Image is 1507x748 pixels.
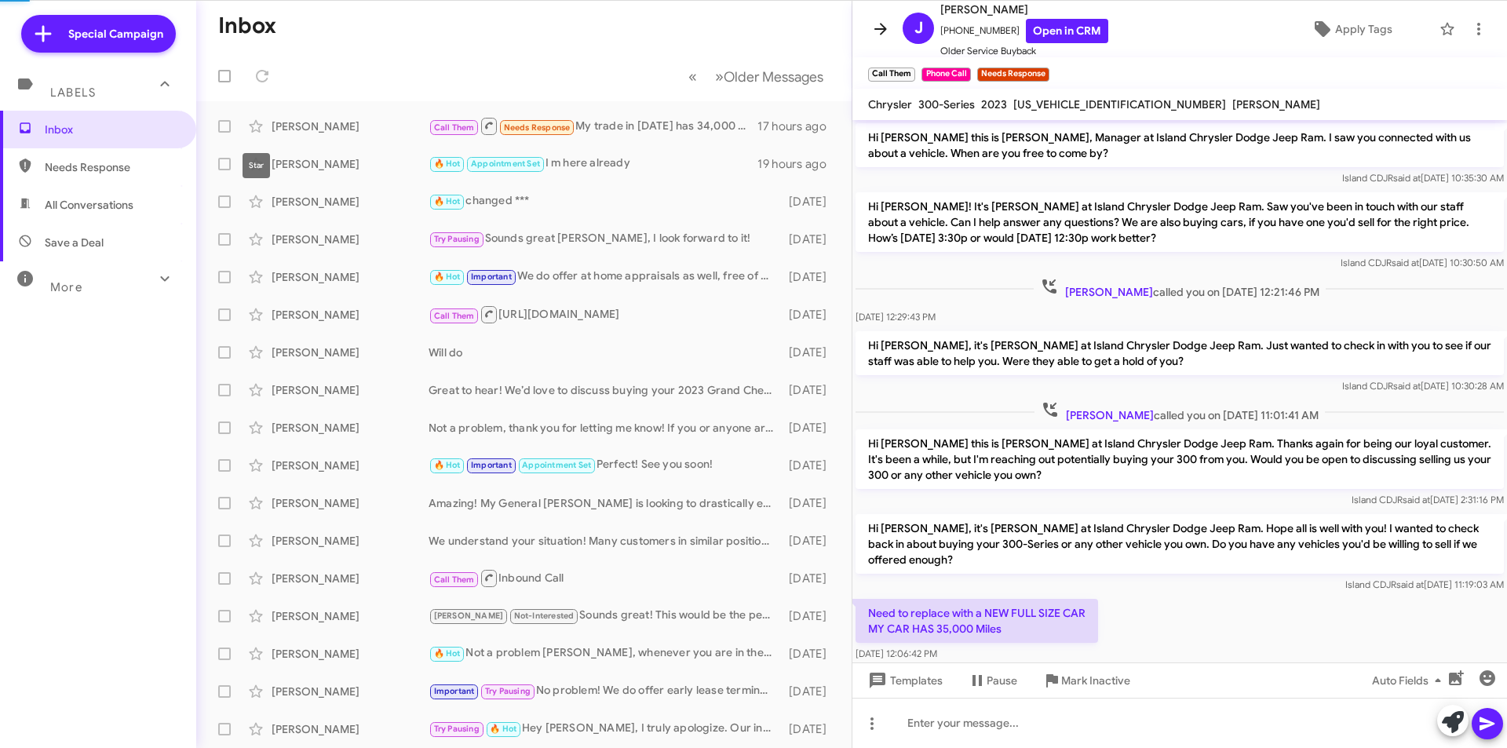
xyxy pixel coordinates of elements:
[680,60,833,93] nav: Page navigation example
[706,60,833,93] button: Next
[429,230,781,248] div: Sounds great [PERSON_NAME], I look forward to it!
[1232,97,1320,111] span: [PERSON_NAME]
[1352,494,1504,505] span: Island CDJR [DATE] 2:31:16 PM
[781,571,839,586] div: [DATE]
[272,307,429,323] div: [PERSON_NAME]
[856,331,1504,375] p: Hi [PERSON_NAME], it's [PERSON_NAME] at Island Chrysler Dodge Jeep Ram. Just wanted to check in w...
[434,196,461,206] span: 🔥 Hot
[852,666,955,695] button: Templates
[921,68,970,82] small: Phone Call
[1030,666,1143,695] button: Mark Inactive
[429,720,781,738] div: Hey [PERSON_NAME], I truly apologize. Our internet was completely out [DATE] I am so sorry we mis...
[272,646,429,662] div: [PERSON_NAME]
[434,122,475,133] span: Call Them
[977,68,1049,82] small: Needs Response
[781,345,839,360] div: [DATE]
[429,345,781,360] div: Will do
[1335,15,1392,43] span: Apply Tags
[272,345,429,360] div: [PERSON_NAME]
[429,155,757,173] div: I m here already
[1342,380,1504,392] span: Island CDJR [DATE] 10:30:28 AM
[1393,380,1421,392] span: said at
[1013,97,1226,111] span: [US_VEHICLE_IDENTIFICATION_NUMBER]
[781,194,839,210] div: [DATE]
[1341,257,1504,268] span: Island CDJR [DATE] 10:30:50 AM
[272,156,429,172] div: [PERSON_NAME]
[272,194,429,210] div: [PERSON_NAME]
[429,607,781,625] div: Sounds great! This would be the perfect time to trade in early! How soon are you available to sto...
[1403,494,1430,505] span: said at
[434,159,461,169] span: 🔥 Hot
[218,13,276,38] h1: Inbox
[724,68,823,86] span: Older Messages
[781,646,839,662] div: [DATE]
[781,232,839,247] div: [DATE]
[981,97,1007,111] span: 2023
[987,666,1017,695] span: Pause
[429,268,781,286] div: We do offer at home appraisals as well, free of charge, if that would be more convenient
[868,68,915,82] small: Call Them
[688,67,697,86] span: «
[434,648,461,659] span: 🔥 Hot
[429,420,781,436] div: Not a problem, thank you for letting me know! If you or anyone around you has a vehicle they are ...
[914,16,923,41] span: J
[434,311,475,321] span: Call Them
[781,269,839,285] div: [DATE]
[68,26,163,42] span: Special Campaign
[781,307,839,323] div: [DATE]
[272,382,429,398] div: [PERSON_NAME]
[856,311,936,323] span: [DATE] 12:29:43 PM
[45,159,178,175] span: Needs Response
[434,460,461,470] span: 🔥 Hot
[522,460,591,470] span: Appointment Set
[434,234,480,244] span: Try Pausing
[50,280,82,294] span: More
[272,458,429,473] div: [PERSON_NAME]
[856,514,1504,574] p: Hi [PERSON_NAME], it's [PERSON_NAME] at Island Chrysler Dodge Jeep Ram. Hope all is well with you...
[679,60,706,93] button: Previous
[1342,172,1504,184] span: Island CDJR [DATE] 10:35:30 AM
[434,686,475,696] span: Important
[514,611,575,621] span: Not-Interested
[955,666,1030,695] button: Pause
[856,648,937,659] span: [DATE] 12:06:42 PM
[429,116,757,136] div: My trade in [DATE] has 34,000 miles
[471,159,540,169] span: Appointment Set
[781,608,839,624] div: [DATE]
[940,19,1108,43] span: [PHONE_NUMBER]
[940,43,1108,59] span: Older Service Buyback
[272,420,429,436] div: [PERSON_NAME]
[471,272,512,282] span: Important
[429,533,781,549] div: We understand your situation! Many customers in similar positions have found value in selling. Wo...
[856,192,1504,252] p: Hi [PERSON_NAME]! It's [PERSON_NAME] at Island Chrysler Dodge Jeep Ram. Saw you've been in touch ...
[434,611,504,621] span: [PERSON_NAME]
[429,382,781,398] div: Great to hear! We’d love to discuss buying your 2023 Grand Cherokee L. Would you like to schedule...
[272,571,429,586] div: [PERSON_NAME]
[1271,15,1432,43] button: Apply Tags
[868,97,912,111] span: Chrysler
[856,599,1098,643] p: Need to replace with a NEW FULL SIZE CAR MY CAR HAS 35,000 Miles
[856,429,1504,489] p: Hi [PERSON_NAME] this is [PERSON_NAME] at Island Chrysler Dodge Jeep Ram. Thanks again for being ...
[429,682,781,700] div: No problem! We do offer early lease termination program!
[45,235,104,250] span: Save a Deal
[781,382,839,398] div: [DATE]
[272,119,429,134] div: [PERSON_NAME]
[429,568,781,588] div: Inbound Call
[429,456,781,474] div: Perfect! See you soon!
[757,156,839,172] div: 19 hours ago
[715,67,724,86] span: »
[1345,578,1504,590] span: Island CDJR [DATE] 11:19:03 AM
[434,724,480,734] span: Try Pausing
[1061,666,1130,695] span: Mark Inactive
[1066,408,1154,422] span: [PERSON_NAME]
[781,420,839,436] div: [DATE]
[434,575,475,585] span: Call Them
[781,495,839,511] div: [DATE]
[272,608,429,624] div: [PERSON_NAME]
[865,666,943,695] span: Templates
[272,533,429,549] div: [PERSON_NAME]
[1026,19,1108,43] a: Open in CRM
[490,724,516,734] span: 🔥 Hot
[272,269,429,285] div: [PERSON_NAME]
[1065,285,1153,299] span: [PERSON_NAME]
